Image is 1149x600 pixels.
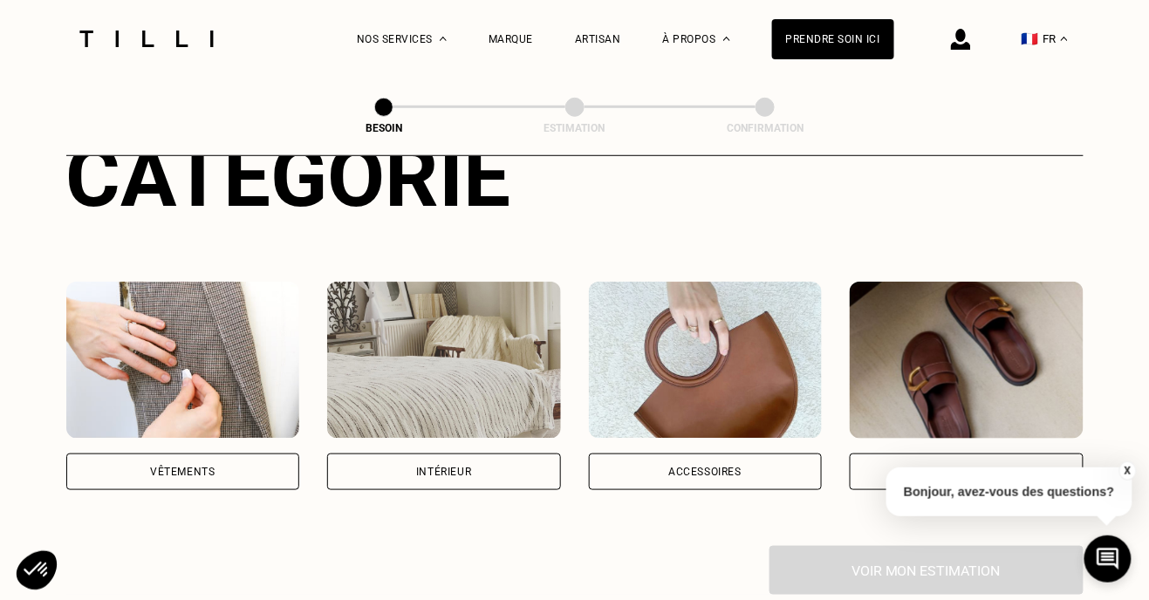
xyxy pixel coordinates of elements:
[668,467,742,477] div: Accessoires
[723,37,730,41] img: Menu déroulant à propos
[488,122,662,134] div: Estimation
[772,19,894,59] a: Prendre soin ici
[575,33,621,45] a: Artisan
[297,122,471,134] div: Besoin
[951,29,971,50] img: icône connexion
[1022,31,1039,47] span: 🇫🇷
[66,282,300,439] img: Vêtements
[66,128,1084,226] div: Catégorie
[886,467,1132,516] p: Bonjour, avez-vous des questions?
[1061,37,1068,41] img: menu déroulant
[440,37,447,41] img: Menu déroulant
[327,282,561,439] img: Intérieur
[850,282,1084,439] img: Chaussures
[589,282,823,439] img: Accessoires
[73,31,220,47] img: Logo du service de couturière Tilli
[678,122,852,134] div: Confirmation
[416,467,471,477] div: Intérieur
[489,33,533,45] a: Marque
[150,467,215,477] div: Vêtements
[1118,461,1136,481] button: X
